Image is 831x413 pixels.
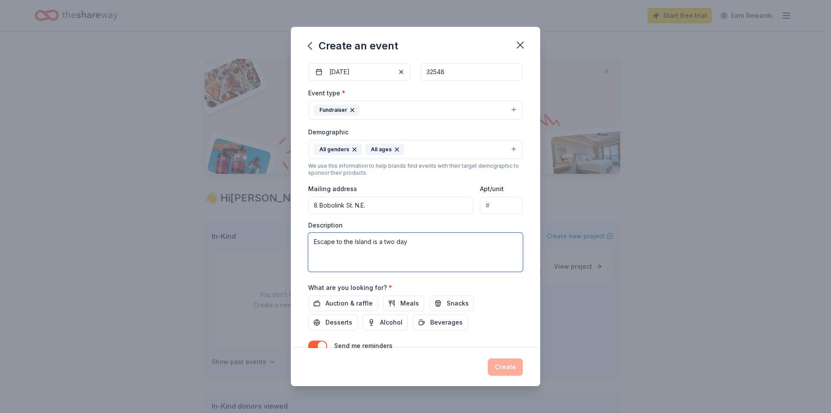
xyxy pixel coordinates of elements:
button: Fundraiser [308,101,523,120]
button: Desserts [308,315,358,330]
label: Mailing address [308,185,357,193]
button: All gendersAll ages [308,140,523,159]
input: # [480,197,523,214]
div: Fundraiser [314,104,360,116]
input: Enter a US address [308,197,473,214]
button: Auction & raffle [308,296,378,311]
button: Alcohol [363,315,408,330]
input: 12345 (U.S. only) [421,63,523,81]
span: Beverages [430,317,463,328]
div: Create an event [308,39,398,53]
span: Desserts [325,317,352,328]
label: What are you looking for? [308,283,392,292]
textarea: Escape to the Island is a two day [308,233,523,272]
button: Meals [383,296,424,311]
label: Description [308,221,343,230]
label: Send me reminders [334,342,393,349]
span: Alcohol [380,317,403,328]
label: Demographic [308,128,348,137]
span: Snacks [447,298,469,309]
label: Apt/unit [480,185,504,193]
div: We use this information to help brands find events with their target demographic to sponsor their... [308,163,523,176]
span: Meals [400,298,419,309]
label: Event type [308,89,345,98]
button: Beverages [413,315,468,330]
div: All ages [365,144,404,155]
span: Auction & raffle [325,298,373,309]
button: Snacks [429,296,474,311]
button: [DATE] [308,63,410,81]
div: All genders [314,144,362,155]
